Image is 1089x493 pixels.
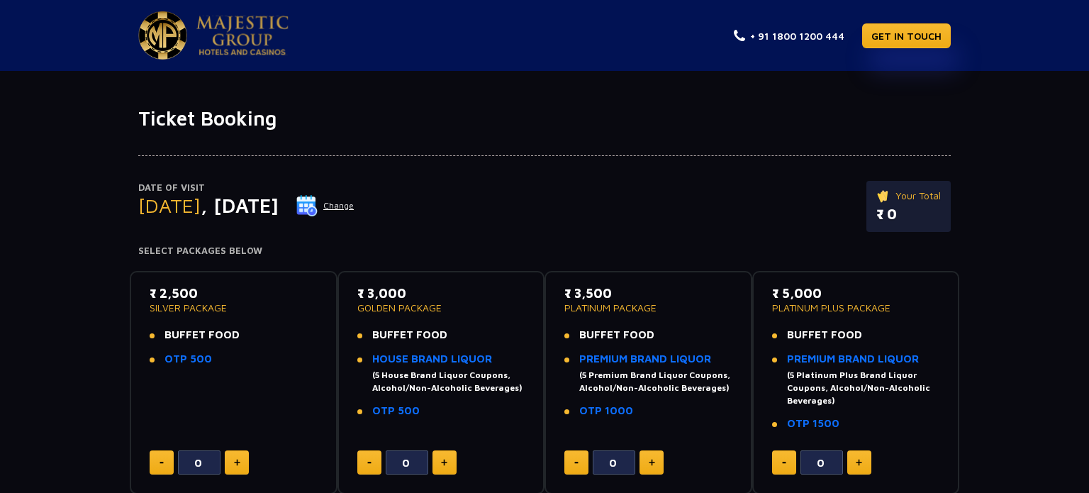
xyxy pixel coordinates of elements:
[138,245,951,257] h4: Select Packages Below
[138,106,951,131] h1: Ticket Booking
[574,462,579,464] img: minus
[787,328,862,340] span: BUFFET FOOD
[564,284,732,303] p: ₹ 3,500
[150,303,318,313] p: SILVER PACKAGE
[787,353,919,365] a: PREMIUM BRAND LIQUOR
[579,353,711,365] a: PREMIUM BRAND LIQUOR
[787,417,839,429] a: OTP 1500
[372,404,420,416] a: OTP 500
[876,188,891,204] img: ticket
[201,194,279,217] span: , [DATE]
[138,11,187,60] img: Majestic Pride
[150,284,318,303] p: ₹ 2,500
[234,459,240,466] img: plus
[367,462,372,464] img: minus
[372,369,525,394] div: (5 House Brand Liquor Coupons, Alcohol/Non-Alcoholic Beverages)
[876,188,941,204] p: Your Total
[372,328,447,340] span: BUFFET FOOD
[772,284,940,303] p: ₹ 5,000
[649,459,655,466] img: plus
[164,328,240,340] span: BUFFET FOOD
[876,204,941,225] p: ₹ 0
[441,459,447,466] img: plus
[579,404,633,416] a: OTP 1000
[160,462,164,464] img: minus
[856,459,862,466] img: plus
[772,303,940,313] p: PLATINUM PLUS PACKAGE
[787,369,940,407] div: (5 Platinum Plus Brand Liquor Coupons, Alcohol/Non-Alcoholic Beverages)
[296,194,354,217] button: Change
[372,353,492,365] a: HOUSE BRAND LIQUOR
[782,462,786,464] img: minus
[579,328,654,340] span: BUFFET FOOD
[357,303,525,313] p: GOLDEN PACKAGE
[164,353,212,365] a: OTP 500
[138,194,201,217] span: [DATE]
[862,23,951,48] a: GET IN TOUCH
[564,303,732,313] p: PLATINUM PACKAGE
[734,28,844,43] a: + 91 1800 1200 444
[138,181,354,195] p: Date of Visit
[579,369,732,394] div: (5 Premium Brand Liquor Coupons, Alcohol/Non-Alcoholic Beverages)
[357,284,525,303] p: ₹ 3,000
[196,16,289,55] img: Majestic Pride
